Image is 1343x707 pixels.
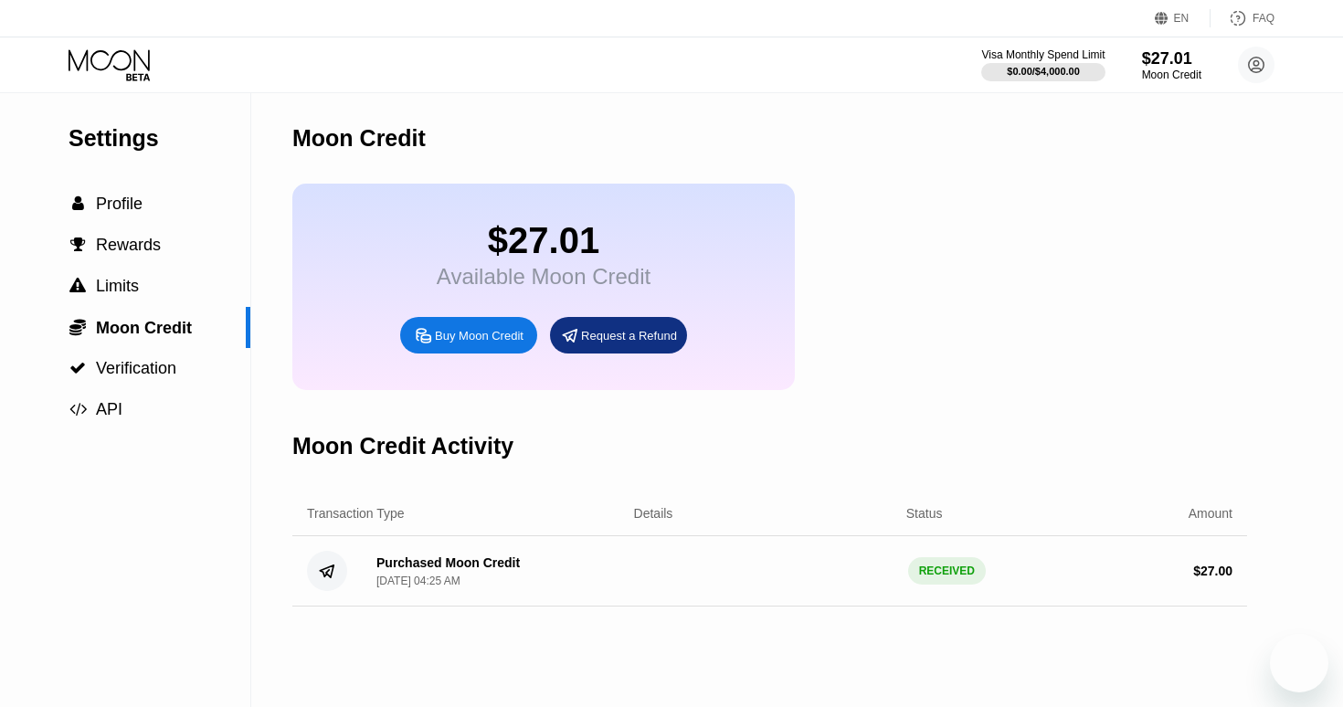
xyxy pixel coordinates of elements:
[1189,506,1232,521] div: Amount
[1142,49,1201,81] div: $27.01Moon Credit
[72,195,84,212] span: 
[69,360,87,376] div: 
[435,328,523,343] div: Buy Moon Credit
[69,360,86,376] span: 
[70,237,86,253] span: 
[1211,9,1274,27] div: FAQ
[307,506,405,521] div: Transaction Type
[981,48,1105,61] div: Visa Monthly Spend Limit
[1007,66,1080,77] div: $0.00 / $4,000.00
[69,318,87,336] div: 
[96,195,143,213] span: Profile
[581,328,677,343] div: Request a Refund
[376,555,520,570] div: Purchased Moon Credit
[1142,69,1201,81] div: Moon Credit
[69,401,87,417] span: 
[437,220,650,261] div: $27.01
[1253,12,1274,25] div: FAQ
[69,278,87,294] div: 
[437,264,650,290] div: Available Moon Credit
[1155,9,1211,27] div: EN
[400,317,537,353] div: Buy Moon Credit
[96,359,176,377] span: Verification
[906,506,943,521] div: Status
[550,317,687,353] div: Request a Refund
[69,125,250,152] div: Settings
[69,195,87,212] div: 
[1174,12,1190,25] div: EN
[69,278,86,294] span: 
[96,319,192,337] span: Moon Credit
[96,400,122,418] span: API
[292,433,513,459] div: Moon Credit Activity
[69,318,86,336] span: 
[96,277,139,295] span: Limits
[1193,564,1232,578] div: $ 27.00
[376,575,460,587] div: [DATE] 04:25 AM
[1270,634,1328,692] iframe: Button to launch messaging window
[69,237,87,253] div: 
[292,125,426,152] div: Moon Credit
[908,557,986,585] div: RECEIVED
[96,236,161,254] span: Rewards
[1142,49,1201,69] div: $27.01
[634,506,673,521] div: Details
[981,48,1105,81] div: Visa Monthly Spend Limit$0.00/$4,000.00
